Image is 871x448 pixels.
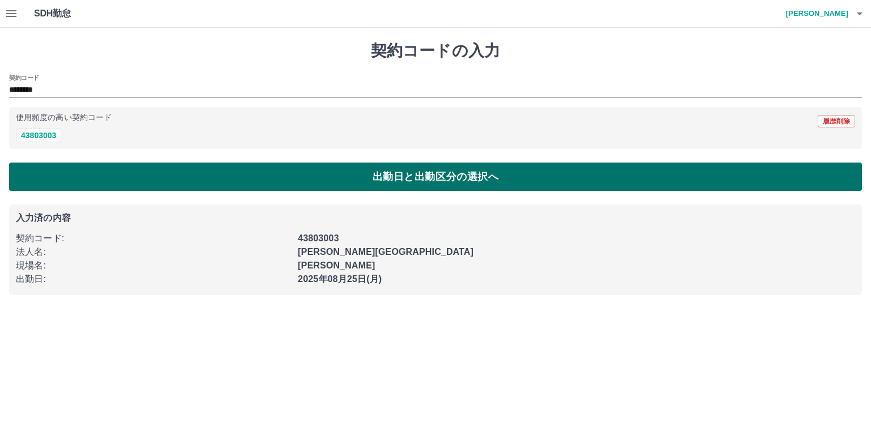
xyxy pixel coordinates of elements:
[16,129,61,142] button: 43803003
[16,114,112,122] p: 使用頻度の高い契約コード
[16,214,855,223] p: 入力済の内容
[16,245,291,259] p: 法人名 :
[9,41,862,61] h1: 契約コードの入力
[9,163,862,191] button: 出勤日と出勤区分の選択へ
[298,274,382,284] b: 2025年08月25日(月)
[298,261,375,270] b: [PERSON_NAME]
[16,259,291,272] p: 現場名 :
[16,232,291,245] p: 契約コード :
[298,247,473,257] b: [PERSON_NAME][GEOGRAPHIC_DATA]
[16,272,291,286] p: 出勤日 :
[298,233,339,243] b: 43803003
[9,73,39,82] h2: 契約コード
[818,115,855,127] button: 履歴削除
